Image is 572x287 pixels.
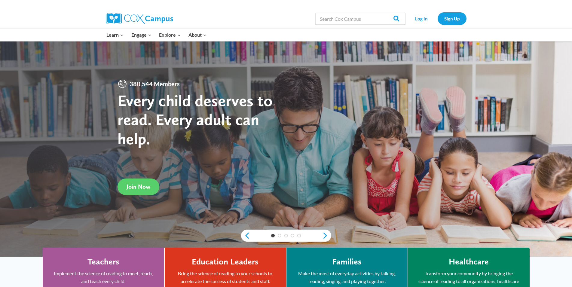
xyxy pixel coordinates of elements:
[127,183,150,190] span: Join Now
[278,234,281,237] a: 2
[449,257,489,267] h4: Healthcare
[106,31,124,39] span: Learn
[127,79,182,89] span: 380,544 Members
[106,13,173,24] img: Cox Campus
[87,257,119,267] h4: Teachers
[295,270,399,285] p: Make the most of everyday activities by talking, reading, singing, and playing together.
[241,230,331,242] div: content slider buttons
[159,31,181,39] span: Explore
[241,232,250,239] a: previous
[438,12,466,25] a: Sign Up
[52,270,155,285] p: Implement the science of reading to meet, reach, and teach every child.
[408,12,466,25] nav: Secondary Navigation
[408,12,435,25] a: Log In
[315,13,405,25] input: Search Cox Campus
[297,234,301,237] a: 5
[118,179,159,195] a: Join Now
[188,31,206,39] span: About
[192,257,258,267] h4: Education Leaders
[118,90,273,148] strong: Every child deserves to read. Every adult can help.
[174,270,277,285] p: Bring the science of reading to your schools to accelerate the success of students and staff.
[103,29,210,41] nav: Primary Navigation
[271,234,275,237] a: 1
[284,234,288,237] a: 3
[131,31,151,39] span: Engage
[332,257,362,267] h4: Families
[322,232,331,239] a: next
[291,234,294,237] a: 4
